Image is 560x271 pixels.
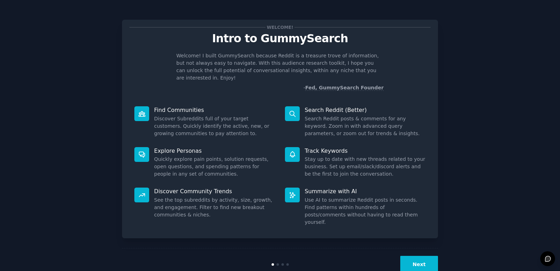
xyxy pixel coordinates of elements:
[154,188,275,195] p: Discover Community Trends
[154,106,275,114] p: Find Communities
[154,196,275,219] dd: See the top subreddits by activity, size, growth, and engagement. Filter to find new breakout com...
[305,196,426,226] dd: Use AI to summarize Reddit posts in seconds. Find patterns within hundreds of posts/comments with...
[305,188,426,195] p: Summarize with AI
[305,156,426,178] dd: Stay up to date with new threads related to your business. Set up email/slack/discord alerts and ...
[176,52,384,82] p: Welcome! I built GummySearch because Reddit is a treasure trove of information, but not always ea...
[266,24,294,31] span: Welcome!
[154,147,275,155] p: Explore Personas
[305,147,426,155] p: Track Keywords
[305,85,384,91] a: Fed, GummySearch Founder
[154,156,275,178] dd: Quickly explore pain points, solution requests, open questions, and spending patterns for people ...
[129,32,431,45] p: Intro to GummySearch
[154,115,275,137] dd: Discover Subreddits full of your target customers. Quickly identify the active, new, or growing c...
[305,115,426,137] dd: Search Reddit posts & comments for any keyword. Zoom in with advanced query parameters, or zoom o...
[305,106,426,114] p: Search Reddit (Better)
[303,84,384,92] div: -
